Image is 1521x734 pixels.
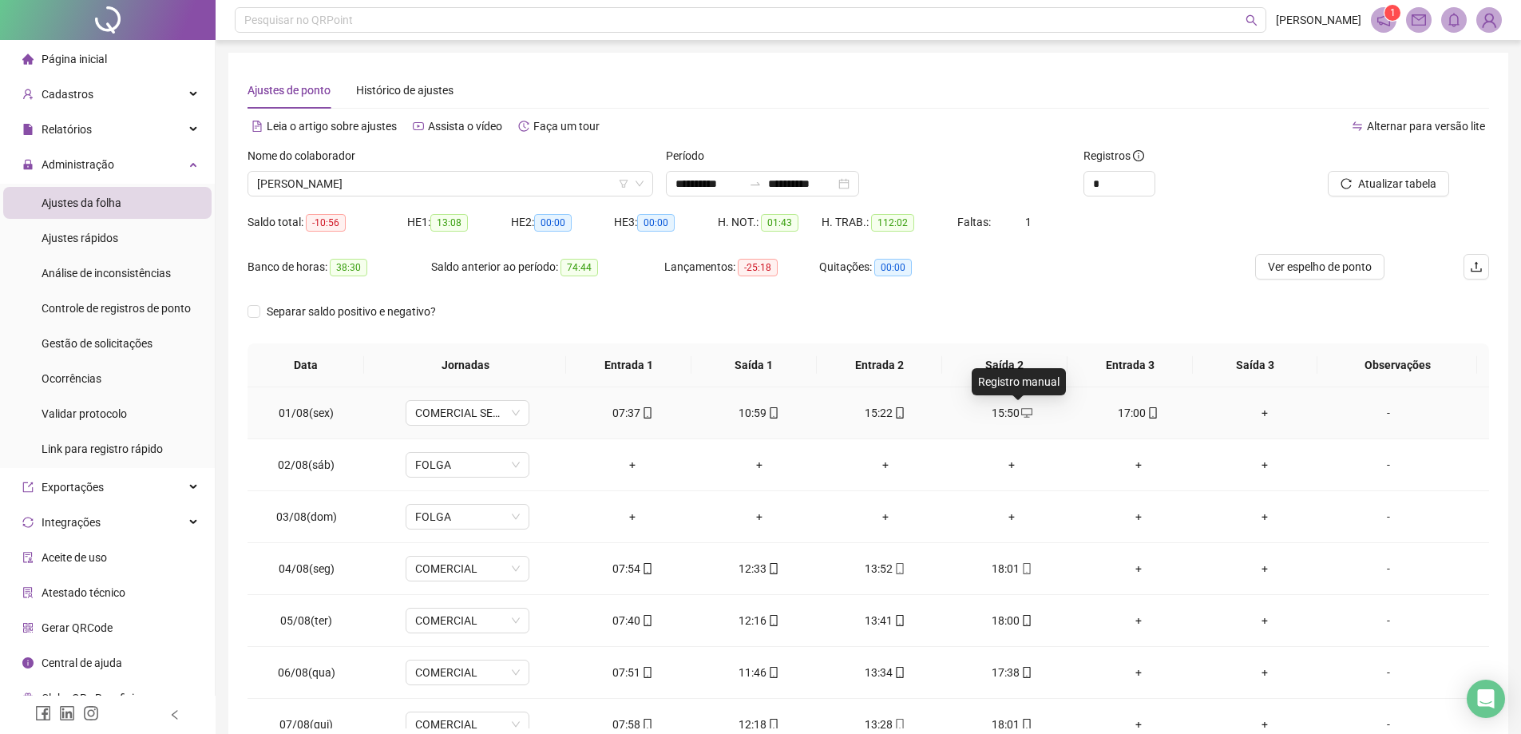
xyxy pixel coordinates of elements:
div: 18:01 [961,560,1062,577]
span: upload [1470,260,1483,273]
div: H. NOT.: [718,213,822,232]
div: + [961,508,1062,526]
button: Atualizar tabela [1328,171,1449,196]
img: 80778 [1477,8,1501,32]
div: 13:28 [835,716,936,733]
span: lock [22,159,34,170]
div: 17:38 [961,664,1062,681]
span: swap [1352,121,1363,132]
div: + [582,508,683,526]
span: 13:08 [430,214,468,232]
sup: 1 [1384,5,1400,21]
span: mobile [1020,615,1032,626]
div: Saldo anterior ao período: [431,258,664,276]
span: sync [22,517,34,528]
label: Período [666,147,715,165]
span: Link para registro rápido [42,442,163,455]
span: 07/08(qui) [279,718,333,731]
span: mobile [640,719,653,730]
span: mobile [1146,407,1159,419]
div: - [1341,456,1436,474]
th: Saída 1 [691,343,817,387]
div: + [1214,612,1315,629]
span: file-text [252,121,263,132]
span: 00:00 [637,214,675,232]
span: gift [22,692,34,704]
div: + [835,456,936,474]
span: instagram [83,705,99,721]
span: mobile [640,407,653,419]
span: Cadastros [42,88,93,101]
span: Separar saldo positivo e negativo? [260,303,442,320]
div: - [1341,404,1436,422]
span: history [518,121,529,132]
th: Observações [1317,343,1477,387]
label: Nome do colaborador [248,147,366,165]
span: Observações [1330,356,1464,374]
div: + [708,456,809,474]
span: 00:00 [534,214,572,232]
span: Exportações [42,481,104,494]
div: Open Intercom Messenger [1467,680,1505,718]
div: H. TRAB.: [822,213,957,232]
div: + [708,508,809,526]
span: EDNEI KAUÃ FARIA COSTA [257,172,644,196]
span: mobile [893,615,905,626]
div: + [835,508,936,526]
div: + [1214,664,1315,681]
div: Lançamentos: [664,258,819,276]
div: 12:18 [708,716,809,733]
span: mobile [1020,667,1032,678]
th: Saída 2 [942,343,1067,387]
div: + [1088,508,1189,526]
div: Quitações: [819,258,974,276]
span: mobile [640,615,653,626]
div: 15:22 [835,404,936,422]
span: Gerar QRCode [42,621,113,634]
div: 12:16 [708,612,809,629]
span: Aceite de uso [42,551,107,564]
span: 1 [1025,216,1032,228]
span: facebook [35,705,51,721]
div: 13:52 [835,560,936,577]
div: 07:51 [582,664,683,681]
span: 05/08(ter) [280,614,332,627]
div: HE 1: [407,213,511,232]
span: to [749,177,762,190]
div: Saldo total: [248,213,407,232]
div: + [1214,560,1315,577]
span: swap-right [749,177,762,190]
span: Análise de inconsistências [42,267,171,280]
th: Data [248,343,364,387]
span: mail [1412,13,1426,27]
span: solution [22,587,34,598]
span: 1 [1390,7,1396,18]
div: + [1214,404,1315,422]
div: + [582,456,683,474]
span: mobile [766,667,779,678]
div: 07:58 [582,716,683,733]
span: Ajustes rápidos [42,232,118,244]
th: Entrada 3 [1067,343,1193,387]
span: Ajustes de ponto [248,84,331,97]
span: 04/08(seg) [279,562,335,575]
span: mobile [766,563,779,574]
span: Alternar para versão lite [1367,120,1485,133]
span: file [22,124,34,135]
span: COMERCIAL [415,609,520,633]
span: Validar protocolo [42,407,127,420]
div: 13:34 [835,664,936,681]
span: mobile [766,407,779,419]
span: Página inicial [42,53,107,65]
span: 38:30 [330,259,367,276]
span: Atualizar tabela [1358,175,1436,192]
span: FOLGA [415,505,520,529]
span: Ajustes da folha [42,196,121,209]
span: 01/08(sex) [279,407,334,419]
span: Ver espelho de ponto [1268,258,1372,276]
div: + [1214,508,1315,526]
span: info-circle [1133,150,1144,161]
span: qrcode [22,622,34,633]
span: user-add [22,89,34,100]
th: Entrada 2 [817,343,942,387]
